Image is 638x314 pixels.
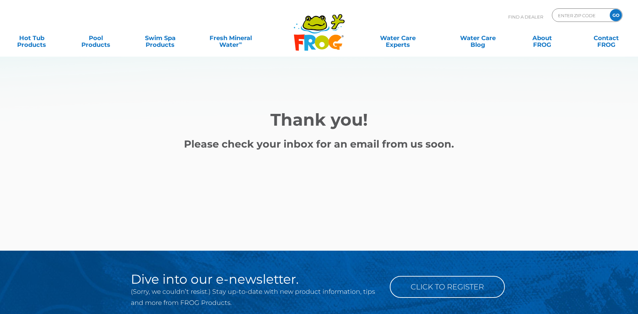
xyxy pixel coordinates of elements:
a: Swim SpaProducts [135,31,185,45]
a: ContactFROG [581,31,631,45]
a: Fresh MineralWater∞ [199,31,262,45]
a: Water CareBlog [453,31,503,45]
a: Hot TubProducts [7,31,57,45]
strong: Thank you! [270,109,368,130]
a: Click to Register [390,276,505,298]
a: PoolProducts [71,31,121,45]
sup: ∞ [239,40,242,45]
h2: Dive into our e-newsletter. [131,273,380,286]
input: GO [610,9,622,21]
p: (Sorry, we couldn’t resist.) Stay up-to-date with new product information, tips and more from FRO... [131,286,380,308]
a: AboutFROG [517,31,567,45]
p: Find A Dealer [508,8,543,25]
a: Water CareExperts [358,31,439,45]
input: Zip Code Form [557,10,603,20]
strong: Please check your inbox for an email from us soon. [184,138,454,150]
